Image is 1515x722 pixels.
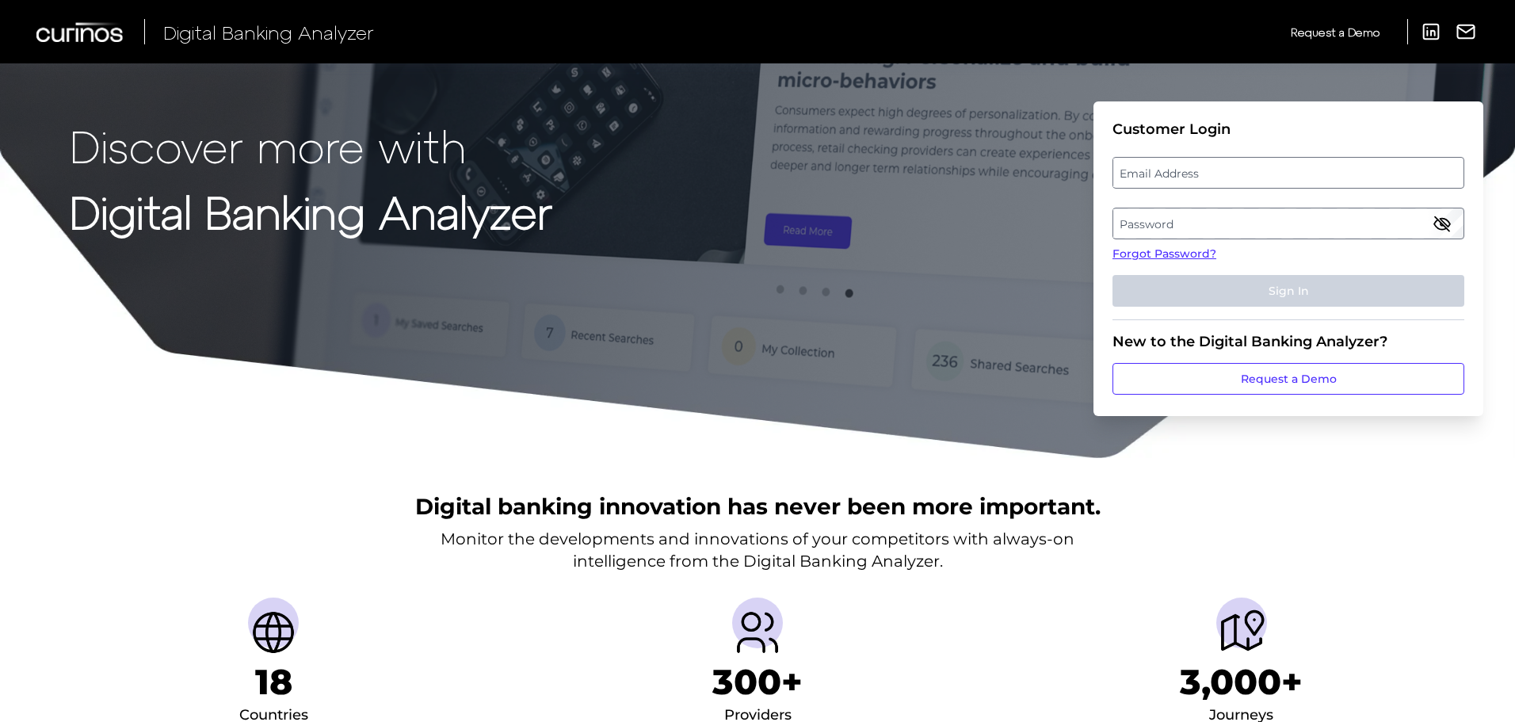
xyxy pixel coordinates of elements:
strong: Digital Banking Analyzer [70,185,552,238]
p: Monitor the developments and innovations of your competitors with always-on intelligence from the... [441,528,1074,572]
img: Journeys [1216,607,1267,658]
img: Countries [248,607,299,658]
label: Password [1113,209,1463,238]
h1: 18 [255,661,292,703]
img: Curinos [36,22,125,42]
button: Sign In [1112,275,1464,307]
span: Digital Banking Analyzer [163,21,374,44]
div: Customer Login [1112,120,1464,138]
div: New to the Digital Banking Analyzer? [1112,333,1464,350]
a: Request a Demo [1291,19,1380,45]
img: Providers [732,607,783,658]
label: Email Address [1113,159,1463,187]
p: Discover more with [70,120,552,170]
span: Request a Demo [1291,25,1380,39]
a: Request a Demo [1112,363,1464,395]
h1: 300+ [712,661,803,703]
h1: 3,000+ [1180,661,1303,703]
a: Forgot Password? [1112,246,1464,262]
h2: Digital banking innovation has never been more important. [415,491,1101,521]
